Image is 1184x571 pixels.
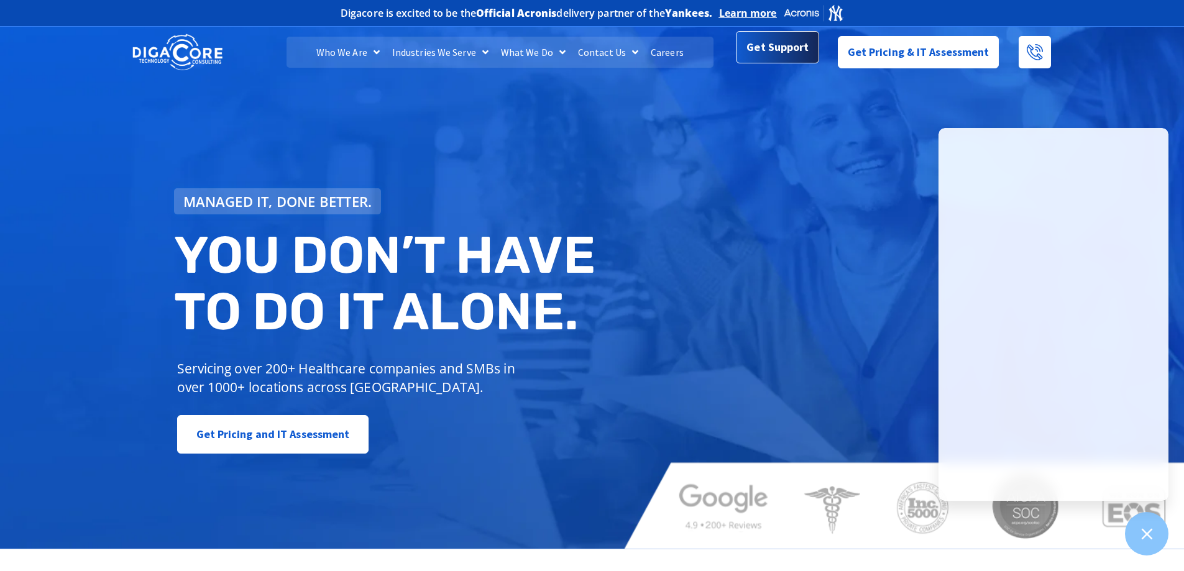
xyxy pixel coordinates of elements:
[174,188,382,214] a: Managed IT, done better.
[645,37,690,68] a: Careers
[938,128,1168,501] iframe: Chatgenie Messenger
[665,6,713,20] b: Yankees.
[572,37,645,68] a: Contact Us
[848,40,989,65] span: Get Pricing & IT Assessment
[177,415,369,454] a: Get Pricing and IT Assessment
[183,194,372,208] span: Managed IT, done better.
[746,35,809,60] span: Get Support
[287,37,713,68] nav: Menu
[495,37,572,68] a: What We Do
[838,36,999,68] a: Get Pricing & IT Assessment
[196,422,350,447] span: Get Pricing and IT Assessment
[783,4,844,22] img: Acronis
[386,37,495,68] a: Industries We Serve
[132,33,223,72] img: DigaCore Technology Consulting
[177,359,525,396] p: Servicing over 200+ Healthcare companies and SMBs in over 1000+ locations across [GEOGRAPHIC_DATA].
[476,6,557,20] b: Official Acronis
[310,37,386,68] a: Who We Are
[341,8,713,18] h2: Digacore is excited to be the delivery partner of the
[174,227,602,340] h2: You don’t have to do IT alone.
[719,7,777,19] a: Learn more
[736,32,819,64] a: Get Support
